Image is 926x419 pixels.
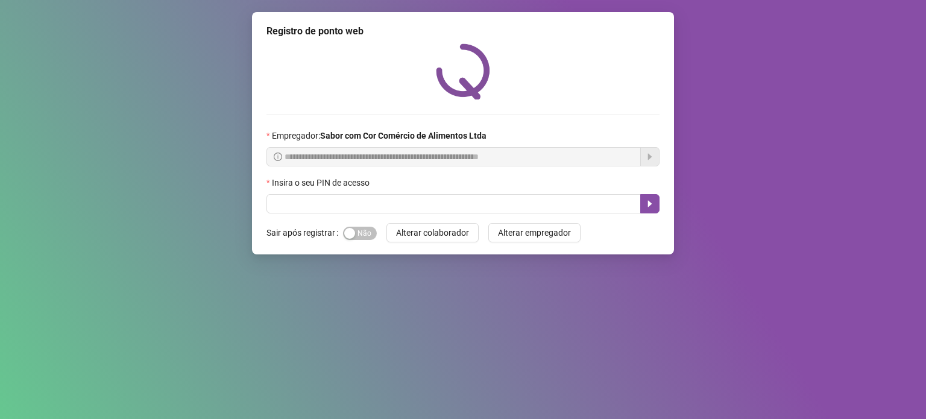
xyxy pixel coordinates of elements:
[498,226,571,239] span: Alterar empregador
[266,223,343,242] label: Sair após registrar
[396,226,469,239] span: Alterar colaborador
[272,129,487,142] span: Empregador :
[274,153,282,161] span: info-circle
[436,43,490,99] img: QRPoint
[320,131,487,140] strong: Sabor com Cor Comércio de Alimentos Ltda
[266,176,377,189] label: Insira o seu PIN de acesso
[645,199,655,209] span: caret-right
[266,24,660,39] div: Registro de ponto web
[488,223,581,242] button: Alterar empregador
[386,223,479,242] button: Alterar colaborador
